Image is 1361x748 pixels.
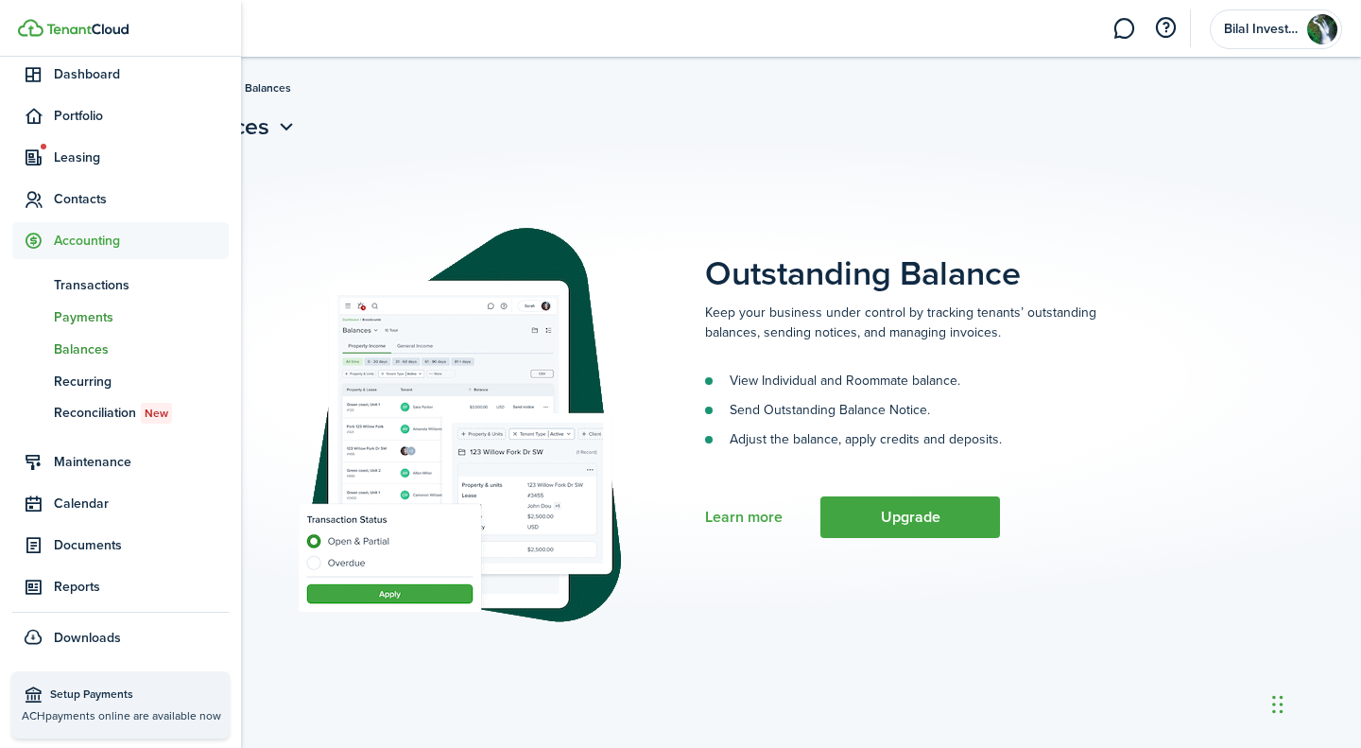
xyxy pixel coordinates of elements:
span: Dashboard [54,64,229,84]
span: Documents [54,535,229,555]
div: Drag [1272,676,1283,733]
span: Reconciliation [54,403,229,424]
a: Payments [12,301,229,333]
a: Learn more [705,509,783,526]
li: Adjust the balance, apply credits and deposits. [705,429,1140,449]
span: Bilal Investment Trust [1224,23,1300,36]
p: ACH [22,707,219,724]
img: Bilal Investment Trust [1307,14,1337,44]
a: Balances [12,333,229,365]
span: Setup Payments [50,686,219,705]
img: TenantCloud [46,24,129,35]
span: New [145,405,168,422]
span: Portfolio [54,106,229,126]
span: Contacts [54,189,229,209]
span: Recurring [54,372,229,391]
button: Upgrade [820,496,1000,538]
placeholder-page-title: Outstanding Balance [705,207,1252,293]
img: TenantCloud [18,19,43,37]
a: Messaging [1106,5,1142,53]
span: Balances [54,339,229,359]
span: Reports [54,577,229,597]
span: Leasing [54,148,229,167]
a: Setup PaymentsACHpayments online are available now [12,671,229,739]
li: Send Outstanding Balance Notice. [705,400,1140,420]
span: Calendar [54,494,229,513]
span: Maintenance [54,452,229,472]
img: Subscription stub [266,207,653,642]
a: Reports [12,568,229,605]
p: Keep your business under control by tracking tenants’ outstanding balances, sending notices, and ... [705,303,1140,342]
a: Transactions [12,269,229,301]
span: Balances [245,79,291,96]
span: Accounting [54,231,229,251]
a: Dashboard [12,56,229,93]
span: Transactions [54,275,229,295]
li: View Individual and Roommate balance. [705,371,1140,391]
span: Payments [54,307,229,327]
span: Downloads [54,628,121,648]
button: Open resource center [1149,12,1181,44]
a: ReconciliationNew [12,397,229,429]
span: payments online are available now [45,707,221,724]
a: Recurring [12,365,229,397]
iframe: Chat Widget [1266,657,1361,748]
